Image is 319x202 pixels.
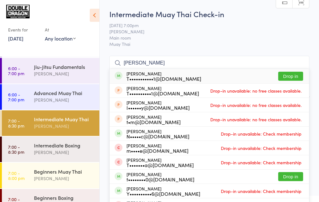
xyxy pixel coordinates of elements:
[278,172,303,181] button: Drop in
[209,86,303,95] span: Drop-in unavailable: no free classes available.
[219,186,303,196] span: Drop-in unavailable: Check membership
[126,186,200,196] div: [PERSON_NAME]
[109,41,309,47] span: Muay Thai
[126,119,181,124] div: t•m@[DOMAIN_NAME]
[34,194,94,201] div: Beginners Boxing
[2,163,99,188] a: 7:00 -8:00 pmBeginners Muay Thai[PERSON_NAME]
[209,115,303,124] span: Drop-in unavailable: no free classes available.
[8,144,24,154] time: 7:00 - 8:30 pm
[6,5,30,18] img: Double Dragon Gym
[34,142,94,149] div: Intermediate Boxing
[126,129,189,139] div: [PERSON_NAME]
[209,100,303,110] span: Drop-in unavailable: no free classes available.
[8,35,23,42] a: [DATE]
[126,143,188,153] div: [PERSON_NAME]
[126,157,194,167] div: [PERSON_NAME]
[126,91,199,96] div: T••••••••••1@[DOMAIN_NAME]
[2,84,99,110] a: 6:00 -7:00 pmAdvanced Muay Thai[PERSON_NAME]
[126,162,194,167] div: T•••••••a@[DOMAIN_NAME]
[109,35,300,41] span: Main room
[34,89,94,96] div: Advanced Muay Thai
[34,168,94,175] div: Beginners Muay Thai
[8,25,39,35] div: Events for
[2,110,99,136] a: 7:00 -8:30 pmIntermediate Muay Thai[PERSON_NAME]
[2,58,99,84] a: 6:00 -7:00 pmJiu-Jitsu Fundamentals[PERSON_NAME]
[109,9,309,19] h2: Intermediate Muay Thai Check-in
[45,35,76,42] div: Any location
[126,71,201,81] div: [PERSON_NAME]
[2,137,99,162] a: 7:00 -8:30 pmIntermediate Boxing[PERSON_NAME]
[8,118,24,128] time: 7:00 - 8:30 pm
[126,76,201,81] div: T•••••••••••1@[DOMAIN_NAME]
[34,63,94,70] div: Jiu-Jitsu Fundamentals
[126,191,200,196] div: Y••••••••••6@[DOMAIN_NAME]
[34,175,94,182] div: [PERSON_NAME]
[126,100,190,110] div: [PERSON_NAME]
[45,25,76,35] div: At
[219,129,303,138] span: Drop-in unavailable: Check membership
[8,66,24,76] time: 6:00 - 7:00 pm
[109,28,300,35] span: [PERSON_NAME]
[34,70,94,77] div: [PERSON_NAME]
[278,72,303,81] button: Drop in
[34,116,94,123] div: Intermediate Muay Thai
[34,96,94,103] div: [PERSON_NAME]
[126,105,190,110] div: I••••••y@[DOMAIN_NAME]
[219,143,303,153] span: Drop-in unavailable: Check membership
[126,134,189,139] div: N•••••c@[DOMAIN_NAME]
[34,123,94,130] div: [PERSON_NAME]
[8,92,24,102] time: 6:00 - 7:00 pm
[126,177,194,182] div: t••••••••0@[DOMAIN_NAME]
[8,171,25,180] time: 7:00 - 8:00 pm
[109,56,309,70] input: Search
[126,114,181,124] div: [PERSON_NAME]
[126,148,188,153] div: m••••e@[DOMAIN_NAME]
[34,149,94,156] div: [PERSON_NAME]
[126,86,199,96] div: [PERSON_NAME]
[219,158,303,167] span: Drop-in unavailable: Check membership
[126,172,194,182] div: [PERSON_NAME]
[109,22,300,28] span: [DATE] 7:00pm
